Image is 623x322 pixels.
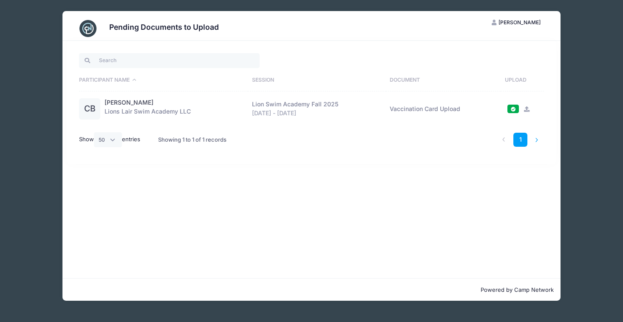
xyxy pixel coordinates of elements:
[94,132,122,147] select: Showentries
[252,100,382,109] div: Lion Swim Academy Fall 2025
[501,69,544,91] th: Upload: activate to sort column ascending
[79,20,96,37] img: CampNetwork
[513,133,527,147] a: 1
[69,286,553,294] p: Powered by Camp Network
[158,130,227,150] div: Showing 1 to 1 of 1 records
[79,105,100,113] a: CB
[109,23,219,31] h3: Pending Documents to Upload
[105,98,244,120] div: Lions Lair Swim Academy LLC
[252,109,382,118] div: [DATE] - [DATE]
[386,69,501,91] th: Document: activate to sort column ascending
[79,69,248,91] th: Participant Name: activate to sort column descending
[248,69,385,91] th: Session: activate to sort column ascending
[498,19,541,26] span: [PERSON_NAME]
[484,15,548,30] button: [PERSON_NAME]
[79,53,260,68] input: Search
[79,98,100,120] div: CB
[79,132,140,147] label: Show entries
[105,98,153,107] a: [PERSON_NAME]
[386,91,501,127] td: Vaccination Card Upload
